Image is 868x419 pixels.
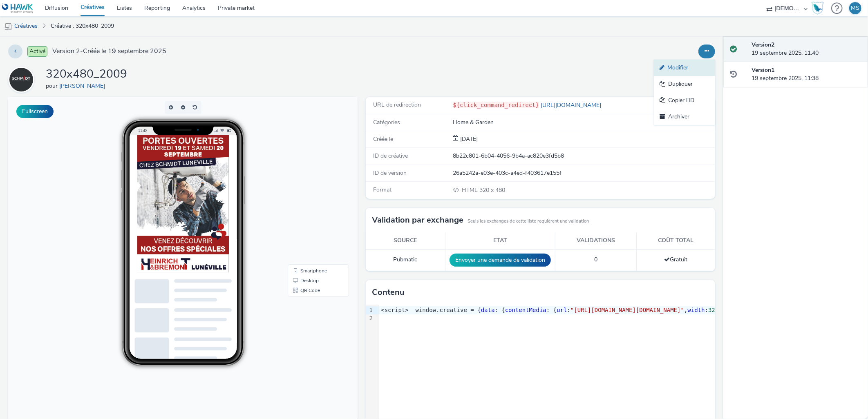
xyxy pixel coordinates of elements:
[373,169,407,177] span: ID de version
[557,307,567,313] span: url
[453,118,715,127] div: Home & Garden
[281,189,339,198] li: QR Code
[130,31,139,36] span: 11:40
[453,102,539,108] code: ${click_command_redirect}
[812,2,827,15] a: Hawk Academy
[654,92,715,109] a: Copier l'ID
[752,41,861,58] div: 19 septembre 2025, 11:40
[9,68,33,91] img: SCHMIDT
[481,307,495,313] span: data
[459,135,478,143] span: [DATE]
[570,307,684,313] span: "[URL][DOMAIN_NAME][DOMAIN_NAME]"
[47,16,118,36] a: Créative : 320x480_2009
[292,181,311,186] span: Desktop
[46,82,59,90] span: pour
[4,22,12,31] img: mobile
[372,214,463,226] h3: Validation par exchange
[366,306,374,314] div: 1
[654,109,715,125] a: Archiver
[366,314,374,323] div: 2
[664,256,688,263] span: Gratuit
[851,2,860,14] div: MS
[281,179,339,189] li: Desktop
[594,256,597,263] span: 0
[459,135,478,143] div: Création 19 septembre 2025, 11:38
[555,232,636,249] th: Validations
[373,152,408,160] span: ID de créative
[468,218,589,225] small: Seuls les exchanges de cette liste requièrent une validation
[373,186,391,194] span: Format
[445,232,555,249] th: Etat
[16,105,54,118] button: Fullscreen
[654,60,715,76] a: Modifier
[292,191,312,196] span: QR Code
[752,66,775,74] strong: Version 1
[292,172,319,176] span: Smartphone
[752,41,775,49] strong: Version 2
[812,2,824,15] img: Hawk Academy
[505,307,546,313] span: contentMedia
[8,76,38,83] a: SCHMIDT
[373,101,421,109] span: URL de redirection
[688,307,705,313] span: width
[708,307,718,313] span: 320
[373,135,393,143] span: Créée le
[654,76,715,92] a: Dupliquer
[59,82,108,90] a: [PERSON_NAME]
[27,46,47,57] span: Activé
[52,47,166,56] span: Version 2 - Créée le 19 septembre 2025
[366,232,445,249] th: Source
[539,101,604,109] a: [URL][DOMAIN_NAME]
[637,232,715,249] th: Coût total
[461,186,506,194] span: 320 x 480
[450,254,551,267] button: Envoyer une demande de validation
[752,66,861,83] div: 19 septembre 2025, 11:38
[462,186,480,194] span: HTML
[372,286,405,299] h3: Contenu
[366,249,445,271] td: Pubmatic
[373,118,400,126] span: Catégories
[453,152,715,160] div: 8b22c801-6b04-4056-9b4a-ac820e3fd5b8
[2,3,34,13] img: undefined Logo
[281,169,339,179] li: Smartphone
[453,169,715,177] div: 26a5242a-e03e-403c-a4ed-f403617e155f
[46,67,127,82] h1: 320x480_2009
